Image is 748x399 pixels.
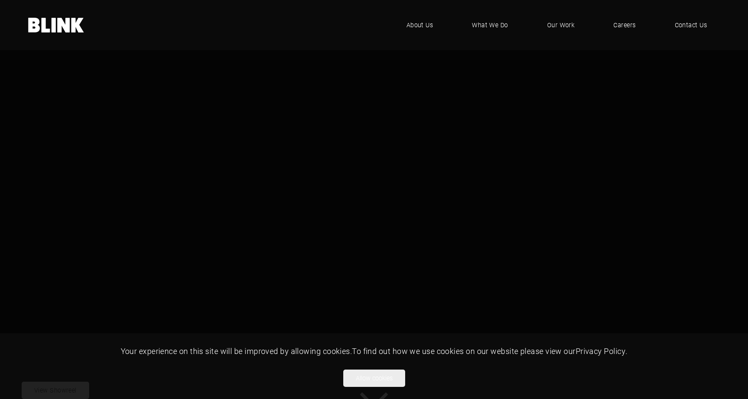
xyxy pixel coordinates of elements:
span: What We Do [472,20,508,30]
span: Your experience on this site will be improved by allowing cookies. To find out how we use cookies... [121,346,628,356]
span: About Us [406,20,433,30]
a: Privacy Policy [576,346,625,356]
span: Our Work [547,20,575,30]
a: What We Do [459,12,521,38]
a: Careers [600,12,648,38]
span: Contact Us [675,20,707,30]
a: Our Work [534,12,588,38]
a: Contact Us [662,12,720,38]
a: About Us [393,12,446,38]
button: Allow cookies [343,370,405,387]
a: Home [28,18,84,32]
span: Careers [613,20,635,30]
